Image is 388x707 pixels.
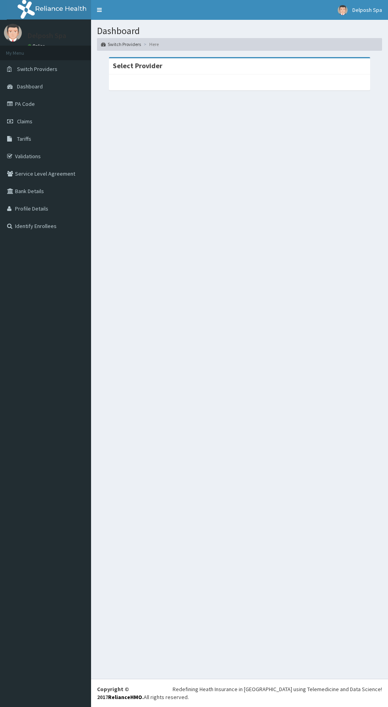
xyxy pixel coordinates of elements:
[142,41,159,48] li: Here
[101,41,141,48] a: Switch Providers
[17,118,32,125] span: Claims
[97,686,144,701] strong: Copyright © 2017 .
[91,679,388,707] footer: All rights reserved.
[17,135,31,142] span: Tariffs
[338,5,348,15] img: User Image
[97,26,382,36] h1: Dashboard
[17,83,43,90] span: Dashboard
[113,61,162,70] strong: Select Provider
[173,685,382,693] div: Redefining Heath Insurance in [GEOGRAPHIC_DATA] using Telemedicine and Data Science!
[17,65,57,73] span: Switch Providers
[28,43,47,49] a: Online
[28,32,66,39] p: Delposh Spa
[108,694,142,701] a: RelianceHMO
[4,24,22,42] img: User Image
[352,6,382,13] span: Delposh Spa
